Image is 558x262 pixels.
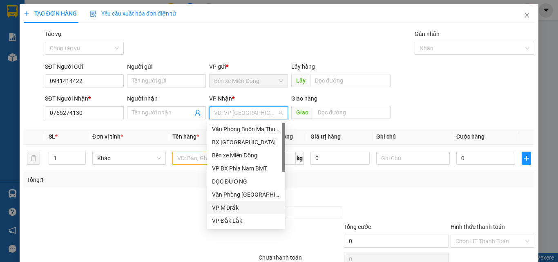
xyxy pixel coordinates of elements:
[70,7,127,27] div: VP Đắk Lắk
[456,133,484,140] span: Cước hàng
[291,106,313,119] span: Giao
[24,10,77,17] span: TẠO ĐƠN HÀNG
[6,44,19,52] span: CR :
[207,214,285,227] div: VP Đắk Lắk
[296,152,304,165] span: kg
[212,125,280,134] div: Văn Phòng Buôn Ma Thuột
[49,133,55,140] span: SL
[207,149,285,162] div: Bến xe Miền Đông
[522,152,531,165] button: plus
[207,188,285,201] div: Văn Phòng Tân Phú
[313,106,391,119] input: Dọc đường
[92,133,123,140] span: Đơn vị tính
[6,43,65,53] div: 1.500.000
[7,7,64,27] div: Bến xe Miền Đông
[24,11,29,16] span: plus
[376,152,450,165] input: Ghi Chú
[344,224,371,230] span: Tổng cước
[172,133,199,140] span: Tên hàng
[516,4,538,27] button: Close
[45,62,124,71] div: SĐT Người Gửi
[172,152,246,165] input: VD: Bàn, Ghế
[310,133,341,140] span: Giá trị hàng
[214,75,283,87] span: Bến xe Miền Đông
[415,31,440,37] label: Gán nhãn
[97,152,161,164] span: Khác
[45,31,61,37] label: Tác vụ
[207,136,285,149] div: BX Tây Ninh
[209,95,232,102] span: VP Nhận
[209,62,288,71] div: VP gửi
[7,27,64,38] div: 0902827399
[70,27,127,38] div: 0866471472
[90,10,176,17] span: Yêu cầu xuất hóa đơn điện tử
[212,151,280,160] div: Bến xe Miền Đông
[212,177,280,186] div: DỌC ĐƯỜNG
[212,216,280,225] div: VP Đắk Lắk
[27,152,40,165] button: delete
[451,224,505,230] label: Hình thức thanh toán
[7,8,20,16] span: Gửi:
[212,138,280,147] div: BX [GEOGRAPHIC_DATA]
[291,63,315,70] span: Lấy hàng
[27,175,216,184] div: Tổng: 1
[524,12,530,18] span: close
[310,152,369,165] input: 0
[291,95,317,102] span: Giao hàng
[212,203,280,212] div: VP M'Drắk
[291,74,310,87] span: Lấy
[207,201,285,214] div: VP M'Drắk
[45,94,124,103] div: SĐT Người Nhận
[127,62,206,71] div: Người gửi
[7,58,127,78] div: Tên hàng: 1 HÂM ( 50 CUỘN ) ( : 1 )
[207,175,285,188] div: DỌC ĐƯỜNG
[212,190,280,199] div: Văn Phòng [GEOGRAPHIC_DATA]
[207,123,285,136] div: Văn Phòng Buôn Ma Thuột
[70,8,89,16] span: Nhận:
[522,155,531,161] span: plus
[194,110,201,116] span: user-add
[127,94,206,103] div: Người nhận
[373,129,453,145] th: Ghi chú
[90,11,96,17] img: icon
[212,164,280,173] div: VP BX Phía Nam BMT
[310,74,391,87] input: Dọc đường
[207,162,285,175] div: VP BX Phía Nam BMT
